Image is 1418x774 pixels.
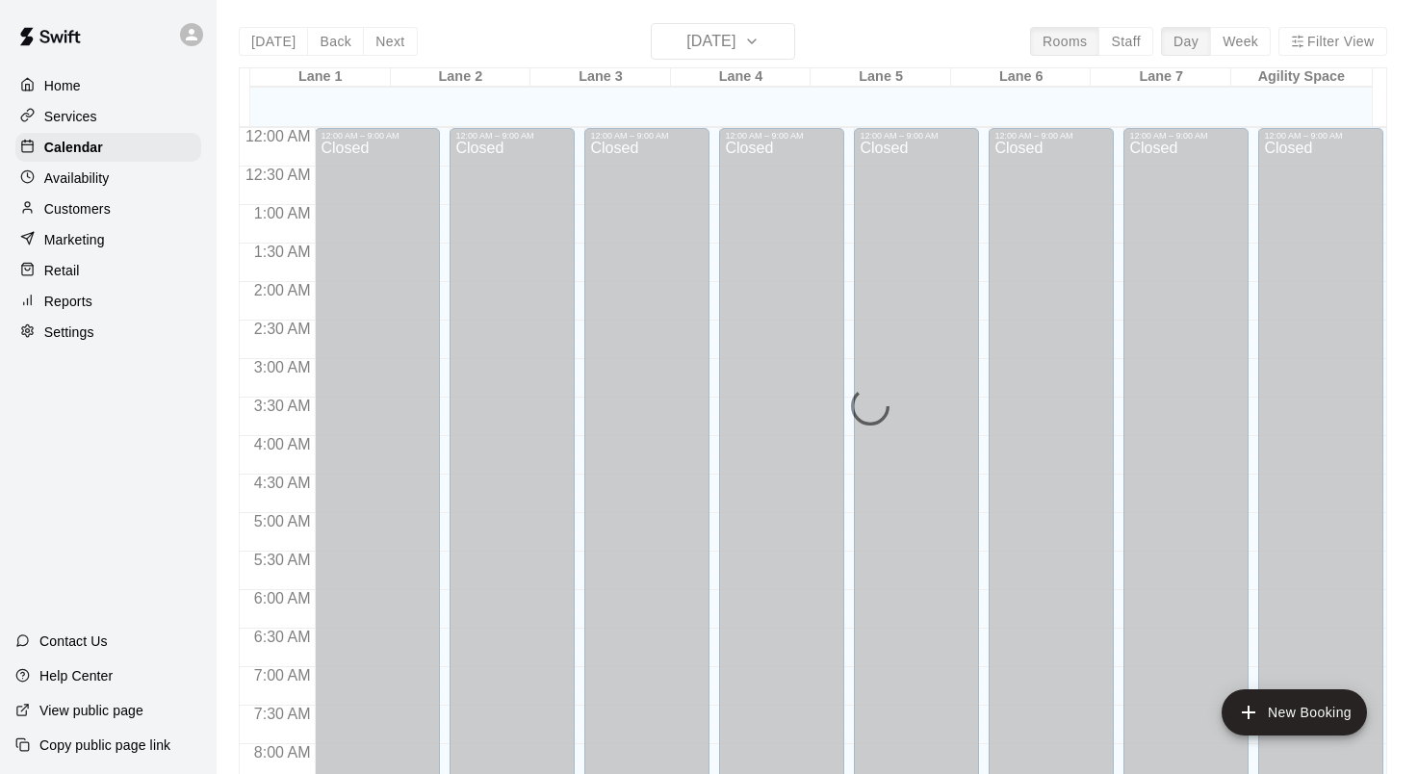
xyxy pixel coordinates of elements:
div: Lane 7 [1091,68,1231,87]
div: Lane 6 [951,68,1092,87]
span: 2:00 AM [249,282,316,298]
div: 12:00 AM – 9:00 AM [725,131,838,141]
div: 12:00 AM – 9:00 AM [590,131,704,141]
div: Lane 5 [811,68,951,87]
span: 1:30 AM [249,244,316,260]
div: 12:00 AM – 9:00 AM [860,131,973,141]
span: 12:30 AM [241,167,316,183]
div: Agility Space [1231,68,1372,87]
p: Help Center [39,666,113,685]
p: Settings [44,322,94,342]
p: Reports [44,292,92,311]
button: add [1222,689,1367,735]
a: Calendar [15,133,201,162]
p: Marketing [44,230,105,249]
span: 5:30 AM [249,552,316,568]
div: Lane 3 [530,68,671,87]
div: 12:00 AM – 9:00 AM [1129,131,1243,141]
a: Customers [15,194,201,223]
p: View public page [39,701,143,720]
span: 7:00 AM [249,667,316,684]
div: Lane 4 [671,68,812,87]
p: Contact Us [39,632,108,651]
a: Availability [15,164,201,193]
div: 12:00 AM – 9:00 AM [321,131,434,141]
p: Services [44,107,97,126]
span: 7:30 AM [249,706,316,722]
p: Customers [44,199,111,219]
span: 4:00 AM [249,436,316,452]
p: Availability [44,168,110,188]
p: Home [44,76,81,95]
span: 3:30 AM [249,398,316,414]
div: Lane 2 [391,68,531,87]
span: 4:30 AM [249,475,316,491]
div: Lane 1 [250,68,391,87]
p: Calendar [44,138,103,157]
a: Retail [15,256,201,285]
span: 6:30 AM [249,629,316,645]
span: 12:00 AM [241,128,316,144]
div: 12:00 AM – 9:00 AM [1264,131,1378,141]
span: 1:00 AM [249,205,316,221]
p: Copy public page link [39,735,170,755]
a: Reports [15,287,201,316]
span: 8:00 AM [249,744,316,761]
a: Settings [15,318,201,347]
span: 3:00 AM [249,359,316,375]
a: Marketing [15,225,201,254]
a: Services [15,102,201,131]
span: 6:00 AM [249,590,316,606]
a: Home [15,71,201,100]
p: Retail [44,261,80,280]
div: 12:00 AM – 9:00 AM [455,131,569,141]
span: 5:00 AM [249,513,316,529]
div: 12:00 AM – 9:00 AM [994,131,1108,141]
span: 2:30 AM [249,321,316,337]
